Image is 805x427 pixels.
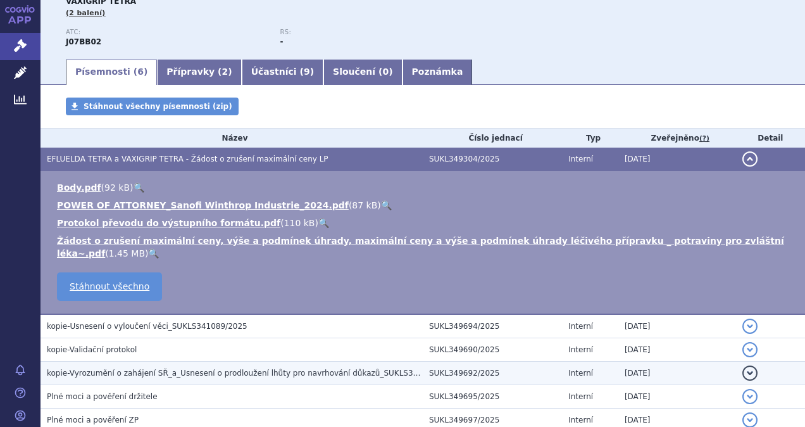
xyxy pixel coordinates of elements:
a: 🔍 [381,200,392,210]
span: Interní [568,416,593,424]
button: detail [742,366,758,381]
a: Body.pdf [57,182,101,193]
button: detail [742,151,758,167]
li: ( ) [57,234,792,260]
a: Poznámka [403,60,473,85]
span: EFLUELDA TETRA a VAXIGRIP TETRA - Žádost o zrušení maximální ceny LP [47,155,328,163]
span: 9 [304,67,310,77]
td: SUKL349694/2025 [423,314,562,338]
span: kopie-Usnesení o vyloučení věci_SUKLS341089/2025 [47,322,247,331]
abbr: (?) [699,134,709,143]
a: Stáhnout všechno [57,272,162,301]
span: 0 [382,67,389,77]
td: [DATE] [618,314,736,338]
a: Sloučení (0) [323,60,402,85]
span: 1.45 MB [109,248,145,258]
span: Interní [568,345,593,354]
td: [DATE] [618,148,736,171]
span: Interní [568,155,593,163]
th: Číslo jednací [423,129,562,148]
span: Plné moci a pověření ZP [47,416,139,424]
td: SUKL349690/2025 [423,338,562,362]
th: Detail [736,129,805,148]
p: RS: [280,29,481,36]
a: Účastníci (9) [242,60,323,85]
a: Stáhnout všechny písemnosti (zip) [66,98,239,115]
span: kopie-Vyrozumění o zahájení SŘ_a_Usnesení o prodloužení lhůty pro navrhování důkazů_SUKLS341089/2025 [47,369,459,378]
span: 110 kB [284,218,315,228]
a: POWER OF ATTORNEY_Sanofi Winthrop Industrie_2024.pdf [57,200,349,210]
span: 2 [222,67,228,77]
li: ( ) [57,199,792,212]
td: [DATE] [618,362,736,385]
th: Zveřejněno [618,129,736,148]
strong: CHŘIPKA, INAKTIVOVANÁ VAKCÍNA, ŠTĚPENÝ VIRUS NEBO POVRCHOVÝ ANTIGEN [66,37,101,46]
span: Interní [568,322,593,331]
span: Interní [568,392,593,401]
button: detail [742,342,758,357]
button: detail [742,389,758,404]
span: Interní [568,369,593,378]
span: 87 kB [352,200,377,210]
td: [DATE] [618,385,736,409]
button: detail [742,319,758,334]
strong: - [280,37,283,46]
a: Přípravky (2) [157,60,241,85]
span: Stáhnout všechny písemnosti (zip) [84,102,232,111]
td: SUKL349692/2025 [423,362,562,385]
th: Název [41,129,423,148]
a: 🔍 [134,182,144,193]
li: ( ) [57,181,792,194]
td: [DATE] [618,338,736,362]
td: SUKL349695/2025 [423,385,562,409]
p: ATC: [66,29,267,36]
a: Žádost o zrušení maximální ceny, výše a podmínek úhrady, maximální ceny a výše a podmínek úhrady ... [57,236,784,258]
span: 92 kB [104,182,130,193]
a: 🔍 [318,218,329,228]
a: Protokol převodu do výstupního formátu.pdf [57,218,280,228]
td: SUKL349304/2025 [423,148,562,171]
a: 🔍 [148,248,159,258]
a: Písemnosti (6) [66,60,157,85]
th: Typ [562,129,618,148]
span: (2 balení) [66,9,106,17]
span: 6 [137,67,144,77]
li: ( ) [57,217,792,229]
span: kopie-Validační protokol [47,345,137,354]
span: Plné moci a pověření držitele [47,392,158,401]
